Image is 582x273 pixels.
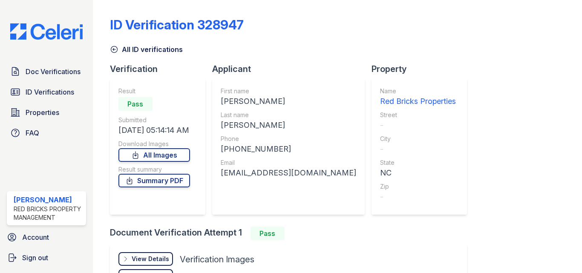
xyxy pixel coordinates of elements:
div: Street [380,111,456,119]
div: [PERSON_NAME] [221,95,356,107]
div: Red Bricks Properties [380,95,456,107]
a: FAQ [7,124,86,141]
div: - [380,191,456,203]
a: All Images [118,148,190,162]
div: City [380,135,456,143]
div: Submitted [118,116,190,124]
img: CE_Logo_Blue-a8612792a0a2168367f1c8372b55b34899dd931a85d93a1a3d3e32e68fde9ad4.png [3,23,89,40]
div: State [380,158,456,167]
span: ID Verifications [26,87,74,97]
span: Doc Verifications [26,66,81,77]
div: Applicant [212,63,372,75]
a: All ID verifications [110,44,183,55]
a: Summary PDF [118,174,190,187]
div: Download Images [118,140,190,148]
a: Properties [7,104,86,121]
span: Account [22,232,49,242]
div: [DATE] 05:14:14 AM [118,124,190,136]
div: [EMAIL_ADDRESS][DOMAIN_NAME] [221,167,356,179]
div: Zip [380,182,456,191]
div: Email [221,158,356,167]
a: Name Red Bricks Properties [380,87,456,107]
div: Property [372,63,474,75]
div: Phone [221,135,356,143]
div: [PHONE_NUMBER] [221,143,356,155]
span: Properties [26,107,59,118]
a: ID Verifications [7,83,86,101]
span: FAQ [26,128,39,138]
div: Pass [118,97,153,111]
a: Sign out [3,249,89,266]
div: Name [380,87,456,95]
div: - [380,143,456,155]
div: Result summary [118,165,190,174]
div: Document Verification Attempt 1 [110,227,474,240]
div: Verification [110,63,212,75]
div: [PERSON_NAME] [221,119,356,131]
div: Pass [251,227,285,240]
div: Last name [221,111,356,119]
a: Account [3,229,89,246]
div: ID Verification 328947 [110,17,244,32]
div: Result [118,87,190,95]
a: Doc Verifications [7,63,86,80]
div: - [380,119,456,131]
div: Verification Images [180,253,254,265]
div: [PERSON_NAME] [14,195,83,205]
span: Sign out [22,253,48,263]
div: NC [380,167,456,179]
div: Red Bricks Property Management [14,205,83,222]
div: View Details [132,255,169,263]
div: First name [221,87,356,95]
